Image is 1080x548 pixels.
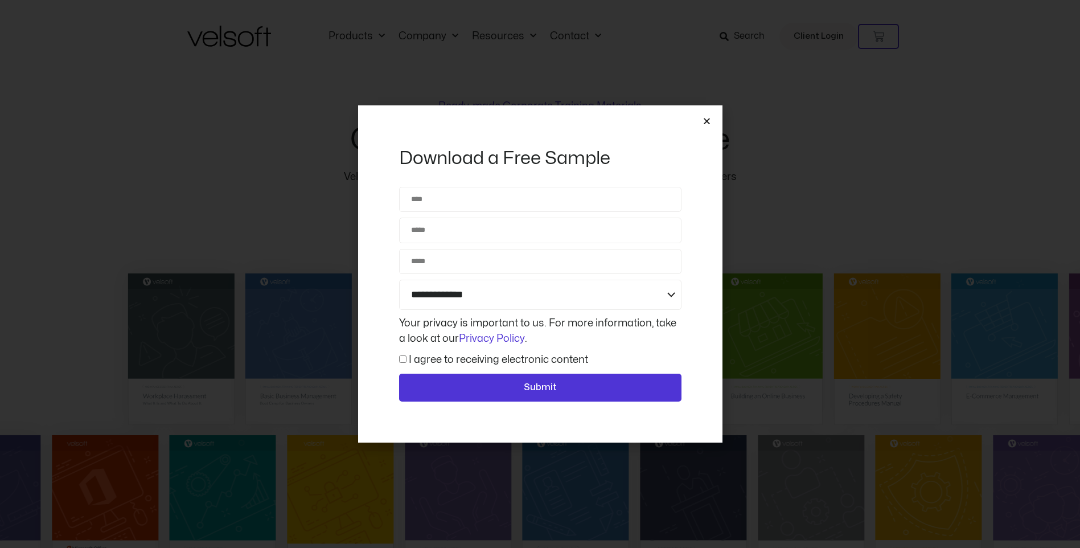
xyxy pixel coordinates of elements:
[409,355,588,365] label: I agree to receiving electronic content
[396,316,684,346] div: Your privacy is important to us. For more information, take a look at our .
[524,381,557,395] span: Submit
[703,117,711,125] a: Close
[459,334,525,343] a: Privacy Policy
[399,146,681,170] h2: Download a Free Sample
[399,374,681,402] button: Submit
